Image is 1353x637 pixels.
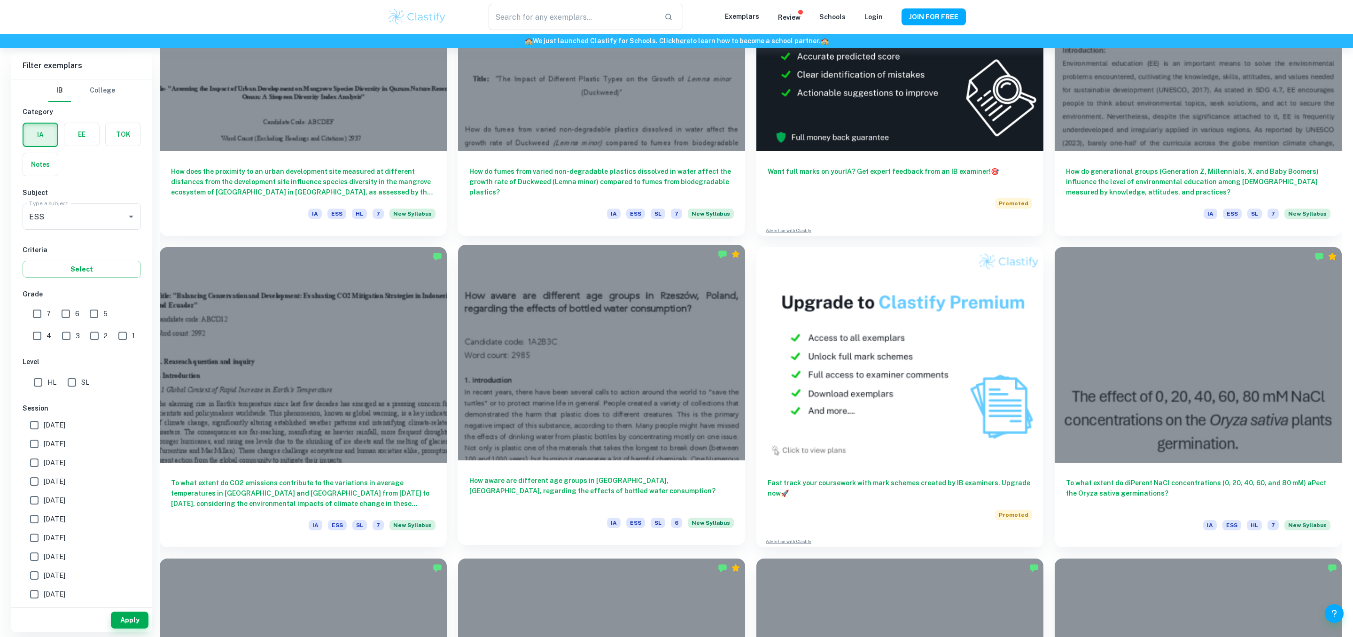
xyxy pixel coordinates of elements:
[23,124,57,146] button: IA
[676,37,690,45] a: here
[433,252,442,261] img: Marked
[389,520,435,530] span: New Syllabus
[103,309,108,319] span: 5
[44,589,65,599] span: [DATE]
[1223,209,1242,219] span: ESS
[132,331,135,341] span: 1
[389,520,435,536] div: Starting from the May 2026 session, the ESS IA requirements have changed. We created this exempla...
[1325,604,1344,623] button: Help and Feedback
[819,13,846,21] a: Schools
[688,518,734,534] div: Starting from the May 2026 session, the ESS IA requirements have changed. We created this exempla...
[47,331,51,341] span: 4
[864,13,883,21] a: Login
[768,478,1032,498] h6: Fast track your coursework with mark schemes created by IB examiners. Upgrade now
[23,261,141,278] button: Select
[433,563,442,573] img: Marked
[1204,209,1217,219] span: IA
[1314,252,1324,261] img: Marked
[44,552,65,562] span: [DATE]
[607,209,621,219] span: IA
[671,209,682,219] span: 7
[160,247,447,547] a: To what extent do CO2 emissions contribute to the variations in average temperatures in [GEOGRAPH...
[902,8,966,25] button: JOIN FOR FREE
[626,209,645,219] span: ESS
[23,187,141,198] h6: Subject
[47,377,56,388] span: HL
[309,520,322,530] span: IA
[111,612,148,629] button: Apply
[1247,209,1262,219] span: SL
[1328,252,1337,261] div: Premium
[778,12,801,23] p: Review
[44,495,65,505] span: [DATE]
[171,478,435,509] h6: To what extent do CO2 emissions contribute to the variations in average temperatures in [GEOGRAPH...
[1284,209,1330,219] span: New Syllabus
[23,403,141,413] h6: Session
[23,153,58,176] button: Notes
[651,518,665,528] span: SL
[44,458,65,468] span: [DATE]
[718,563,727,573] img: Marked
[688,209,734,225] div: Starting from the May 2026 session, the ESS IA requirements have changed. We created this exempla...
[766,227,811,234] a: Advertise with Clastify
[328,520,347,530] span: ESS
[651,209,665,219] span: SL
[1267,209,1279,219] span: 7
[469,166,734,197] h6: How do fumes from varied non-degradable plastics dissolved in water affect the growth rate of Duc...
[373,209,384,219] span: 7
[1029,563,1039,573] img: Marked
[352,209,367,219] span: HL
[688,209,734,219] span: New Syllabus
[626,518,645,528] span: ESS
[766,538,811,545] a: Advertise with Clastify
[991,168,999,175] span: 🎯
[725,11,759,22] p: Exemplars
[1247,520,1262,530] span: HL
[23,289,141,299] h6: Grade
[1066,166,1330,197] h6: How do generational groups (Generation Z, Millennials, X, and Baby Boomers) influence the level o...
[81,377,89,388] span: SL
[458,247,745,547] a: How aware are different age groups in [GEOGRAPHIC_DATA], [GEOGRAPHIC_DATA], regarding the effects...
[731,563,740,573] div: Premium
[44,420,65,430] span: [DATE]
[389,209,435,219] span: New Syllabus
[90,79,115,102] button: College
[2,36,1351,46] h6: We just launched Clastify for Schools. Click to learn how to become a school partner.
[124,210,138,223] button: Open
[1328,563,1337,573] img: Marked
[1284,520,1330,536] div: Starting from the May 2026 session, the ESS IA requirements have changed. We created this exempla...
[29,199,68,207] label: Type a subject
[1055,247,1342,547] a: To what extent do diPerent NaCl concentrations (0, 20, 40, 60, and 80 mM) aPect the Oryza sativa ...
[47,309,51,319] span: 7
[1066,478,1330,509] h6: To what extent do diPerent NaCl concentrations (0, 20, 40, 60, and 80 mM) aPect the Oryza sativa ...
[44,533,65,543] span: [DATE]
[104,331,108,341] span: 2
[106,123,140,146] button: TOK
[308,209,322,219] span: IA
[671,518,682,528] span: 6
[1284,520,1330,530] span: New Syllabus
[44,476,65,487] span: [DATE]
[731,249,740,259] div: Premium
[75,309,79,319] span: 6
[48,79,115,102] div: Filter type choice
[171,166,435,197] h6: How does the proximity to an urban development site measured at different distances from the deve...
[23,107,141,117] h6: Category
[373,520,384,530] span: 7
[489,4,657,30] input: Search for any exemplars...
[327,209,346,219] span: ESS
[44,514,65,524] span: [DATE]
[1203,520,1217,530] span: IA
[11,53,152,79] h6: Filter exemplars
[48,79,71,102] button: IB
[23,245,141,255] h6: Criteria
[352,520,367,530] span: SL
[756,247,1043,462] img: Thumbnail
[23,357,141,367] h6: Level
[995,510,1032,520] span: Promoted
[44,570,65,581] span: [DATE]
[387,8,447,26] a: Clastify logo
[389,209,435,225] div: Starting from the May 2026 session, the ESS IA requirements have changed. We created this exempla...
[64,123,99,146] button: EE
